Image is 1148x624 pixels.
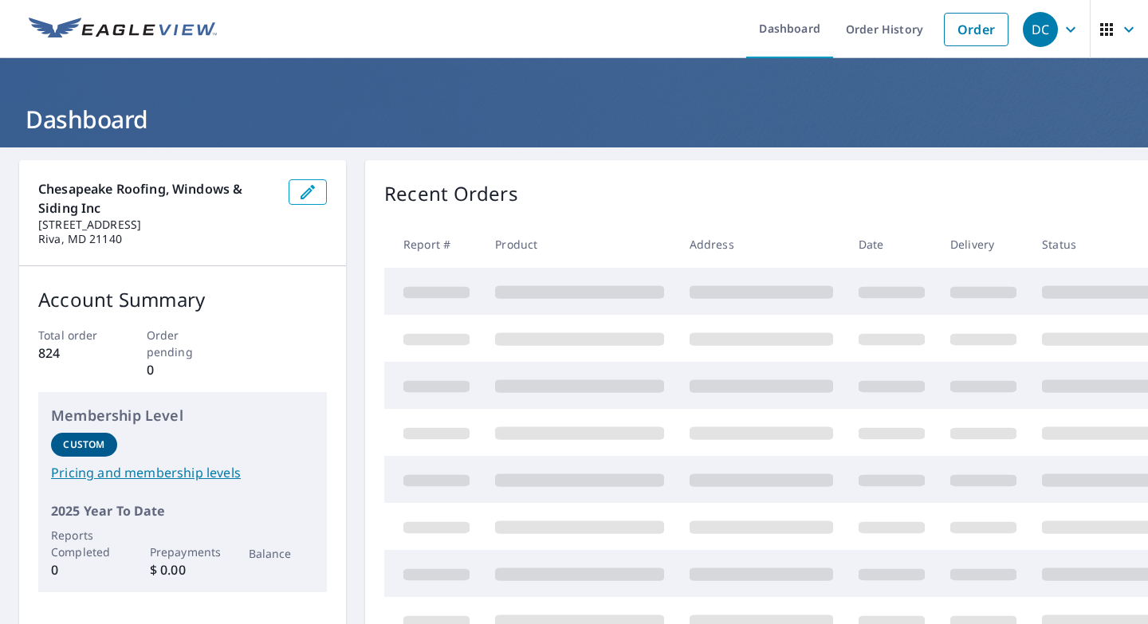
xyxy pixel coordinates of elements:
th: Product [482,221,677,268]
th: Delivery [938,221,1029,268]
a: Pricing and membership levels [51,463,314,482]
p: 824 [38,343,111,363]
p: Account Summary [38,285,327,314]
th: Date [846,221,938,268]
p: Order pending [147,327,219,360]
p: $ 0.00 [150,560,216,579]
p: Chesapeake Roofing, Windows & Siding Inc [38,179,276,218]
p: [STREET_ADDRESS] [38,218,276,232]
img: EV Logo [29,18,217,41]
p: Reports Completed [51,527,117,560]
p: Total order [38,327,111,343]
th: Address [677,221,846,268]
p: Balance [249,545,315,562]
p: Recent Orders [384,179,518,208]
p: 2025 Year To Date [51,501,314,520]
a: Order [944,13,1008,46]
p: 0 [147,360,219,379]
th: Report # [384,221,482,268]
p: Custom [63,438,104,452]
p: Membership Level [51,405,314,426]
div: DC [1023,12,1058,47]
p: Prepayments [150,544,216,560]
h1: Dashboard [19,103,1129,135]
p: Riva, MD 21140 [38,232,276,246]
p: 0 [51,560,117,579]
